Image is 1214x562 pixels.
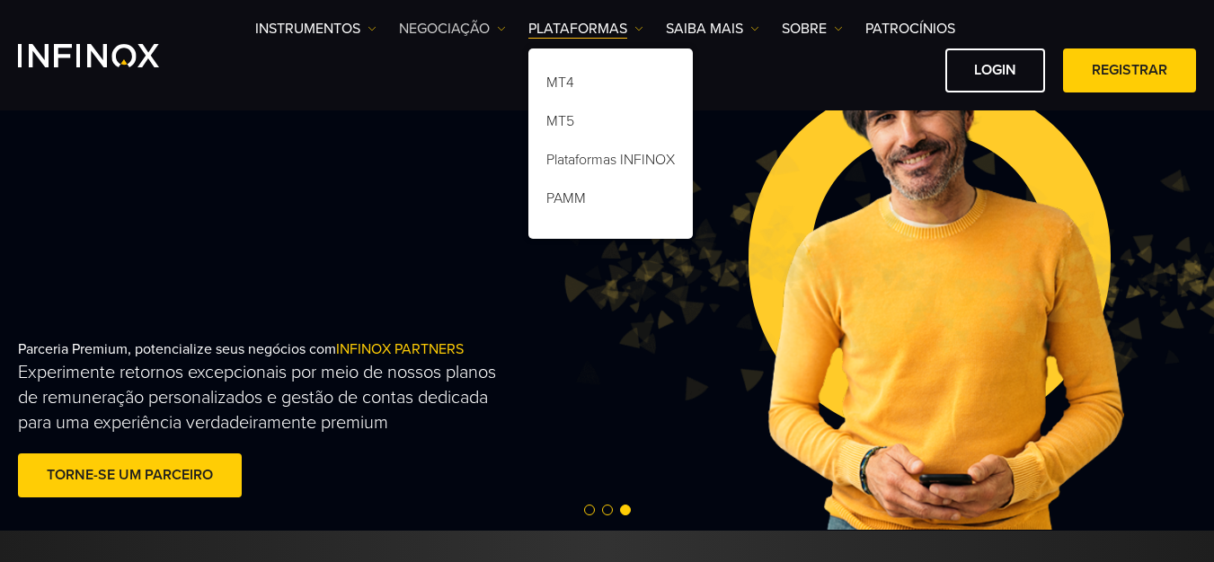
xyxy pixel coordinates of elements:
a: PLATAFORMAS [528,18,643,40]
a: MT5 [528,105,693,144]
a: Patrocínios [865,18,955,40]
a: Registrar [1063,48,1196,92]
p: Experimente retornos excepcionais por meio de nossos planos de remuneração personalizados e gestã... [18,360,518,435]
span: Go to slide 3 [620,505,631,515]
span: INFINOX PARTNERS [336,340,464,358]
a: SOBRE [782,18,843,40]
a: INFINOX Logo [18,44,201,67]
div: Parceria Premium, potencialize seus negócios com [18,312,642,531]
span: Go to slide 2 [602,505,613,515]
span: Go to slide 1 [584,505,595,515]
a: NEGOCIAÇÃO [399,18,506,40]
a: Instrumentos [255,18,377,40]
a: MT4 [528,66,693,105]
a: Plataformas INFINOX [528,144,693,182]
a: Torne-se um parceiro [18,453,242,497]
a: Login [945,48,1045,92]
a: Saiba mais [666,18,759,40]
a: PAMM [528,182,693,221]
